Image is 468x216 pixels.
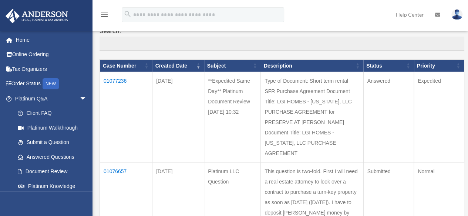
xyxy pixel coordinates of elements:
label: Search: [100,26,464,51]
a: menu [100,13,109,19]
th: Priority: activate to sort column ascending [414,59,464,72]
i: menu [100,10,109,19]
th: Status: activate to sort column ascending [363,59,414,72]
td: Answered [363,72,414,162]
a: Platinum Knowledge Room [10,179,94,202]
th: Description: activate to sort column ascending [261,59,363,72]
td: 01077236 [100,72,152,162]
a: Tax Organizers [5,62,98,76]
a: Submit a Question [10,135,94,150]
i: search [124,10,132,18]
a: Document Review [10,164,94,179]
td: Type of Document: Short term rental SFR Purchase Agreement Document Title: LGI HOMES - [US_STATE]... [261,72,363,162]
a: Home [5,32,98,47]
img: User Pic [451,9,462,20]
th: Subject: activate to sort column ascending [204,59,261,72]
td: [DATE] [152,72,204,162]
a: Online Ordering [5,47,98,62]
th: Created Date: activate to sort column ascending [152,59,204,72]
span: arrow_drop_down [80,91,94,106]
td: **Expedited Same Day** Platinum Document Review [DATE] 10:32 [204,72,261,162]
div: NEW [43,78,59,89]
a: Client FAQ [10,106,94,121]
a: Order StatusNEW [5,76,98,92]
td: Expedited [414,72,464,162]
img: Anderson Advisors Platinum Portal [3,9,70,23]
a: Answered Questions [10,150,91,164]
a: Platinum Walkthrough [10,120,94,135]
a: Platinum Q&Aarrow_drop_down [5,91,94,106]
th: Case Number: activate to sort column ascending [100,59,152,72]
input: Search: [100,37,464,51]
